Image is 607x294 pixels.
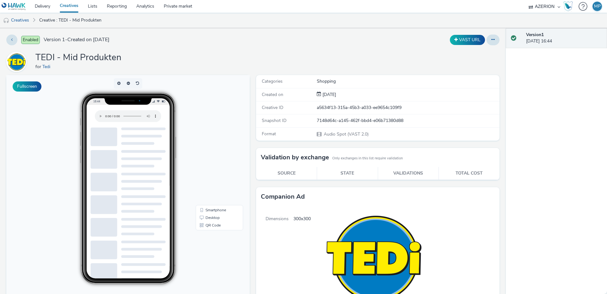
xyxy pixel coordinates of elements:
div: Duplicate the creative as a VAST URL [448,35,487,45]
a: Creative : TEDI - Mid Produkten [36,13,105,28]
div: Creation 07 October 2025, 16:44 [321,92,336,98]
strong: Version 1 [526,32,544,38]
div: 7148d64c-a145-462f-bbd4-e06b71380d88 [317,118,499,124]
h3: Validation by exchange [261,153,329,162]
h3: Companion Ad [261,192,305,201]
th: State [317,167,378,180]
li: Desktop [191,139,236,146]
span: Enabled [21,36,40,44]
div: [DATE] 16:44 [526,32,602,45]
span: Desktop [199,141,213,144]
span: Version 1 - Created on [DATE] [44,36,109,43]
img: Hawk Academy [563,1,573,11]
div: a5634f13-315a-45b3-a033-ee9654c109f9 [317,105,499,111]
span: Snapshot ID [262,118,286,124]
span: [DATE] [321,92,336,98]
a: Hawk Academy [563,1,575,11]
th: Source [256,167,317,180]
small: Only exchanges in this list require validation [332,156,403,161]
th: Total cost [439,167,500,180]
a: Tedi [6,59,29,65]
span: QR Code [199,148,214,152]
span: 16:44 [87,24,94,28]
a: Tedi [42,64,53,70]
img: undefined Logo [2,3,26,10]
span: Format [262,131,276,137]
h1: TEDI - Mid Produkten [35,52,121,64]
span: Audio Spot (VAST 2.0) [323,131,369,137]
li: QR Code [191,146,236,154]
span: Created on [262,92,283,98]
div: Shopping [317,78,499,85]
span: for [35,64,42,70]
img: audio [3,17,9,24]
th: Validations [378,167,439,180]
span: Creative ID [262,105,283,111]
button: Fullscreen [13,81,41,92]
img: Tedi [7,53,26,71]
div: MP [594,2,601,11]
span: Smartphone [199,133,220,137]
span: Categories [262,78,283,84]
li: Smartphone [191,131,236,139]
button: VAST URL [450,35,485,45]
